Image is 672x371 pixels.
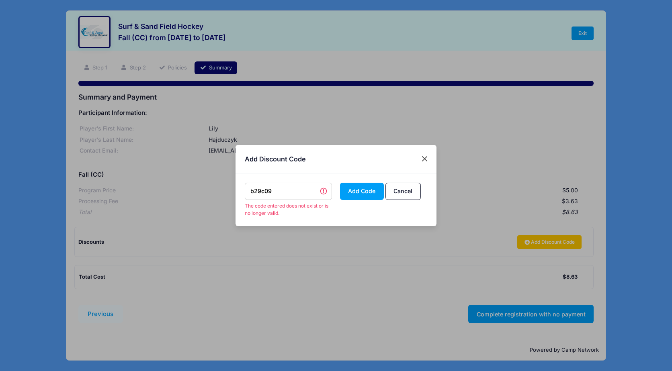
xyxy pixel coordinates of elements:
button: Close [418,152,432,166]
span: The code entered does not exist or is no longer valid. [245,202,332,217]
h4: Add Discount Code [245,154,306,164]
button: Add Code [340,183,384,200]
input: DISCOUNTCODE [245,183,332,200]
button: Cancel [385,183,421,200]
